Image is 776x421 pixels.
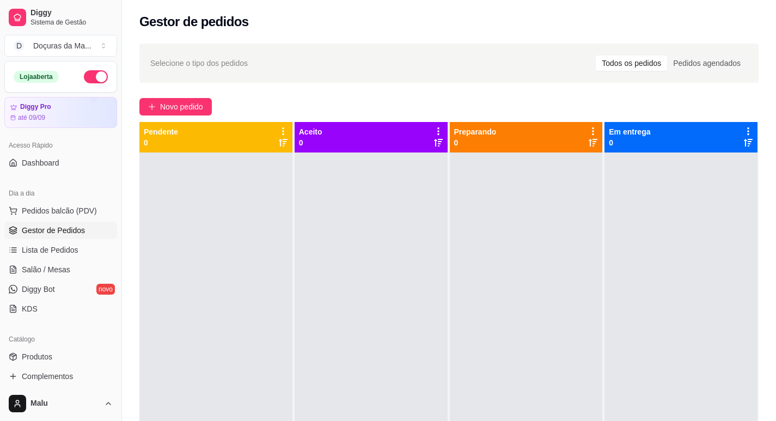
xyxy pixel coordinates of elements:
h2: Gestor de pedidos [139,13,249,30]
a: Complementos [4,368,117,385]
span: KDS [22,303,38,314]
span: Pedidos balcão (PDV) [22,205,97,216]
div: Dia a dia [4,185,117,202]
a: Diggy Botnovo [4,280,117,298]
p: Preparando [454,126,497,137]
span: Complementos [22,371,73,382]
a: Lista de Pedidos [4,241,117,259]
div: Pedidos agendados [667,56,747,71]
article: até 09/09 [18,113,45,122]
button: Select a team [4,35,117,57]
p: 0 [299,137,322,148]
a: Gestor de Pedidos [4,222,117,239]
span: Produtos [22,351,52,362]
div: Doçuras da Ma ... [33,40,91,51]
a: KDS [4,300,117,318]
p: Aceito [299,126,322,137]
span: Salão / Mesas [22,264,70,275]
span: Diggy Bot [22,284,55,295]
p: 0 [609,137,650,148]
span: Diggy [30,8,113,18]
button: Malu [4,391,117,417]
p: 0 [144,137,178,148]
div: Loja aberta [14,71,59,83]
span: Malu [30,399,100,408]
span: Dashboard [22,157,59,168]
button: Pedidos balcão (PDV) [4,202,117,219]
a: Salão / Mesas [4,261,117,278]
span: plus [148,103,156,111]
span: Sistema de Gestão [30,18,113,27]
span: Lista de Pedidos [22,245,78,255]
span: Selecione o tipo dos pedidos [150,57,248,69]
a: DiggySistema de Gestão [4,4,117,30]
p: Pendente [144,126,178,137]
a: Dashboard [4,154,117,172]
p: 0 [454,137,497,148]
p: Em entrega [609,126,650,137]
button: Novo pedido [139,98,212,115]
button: Alterar Status [84,70,108,83]
div: Todos os pedidos [596,56,667,71]
a: Diggy Proaté 09/09 [4,97,117,128]
article: Diggy Pro [20,103,51,111]
span: Novo pedido [160,101,203,113]
div: Catálogo [4,331,117,348]
a: Produtos [4,348,117,365]
div: Acesso Rápido [4,137,117,154]
span: Gestor de Pedidos [22,225,85,236]
span: D [14,40,25,51]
